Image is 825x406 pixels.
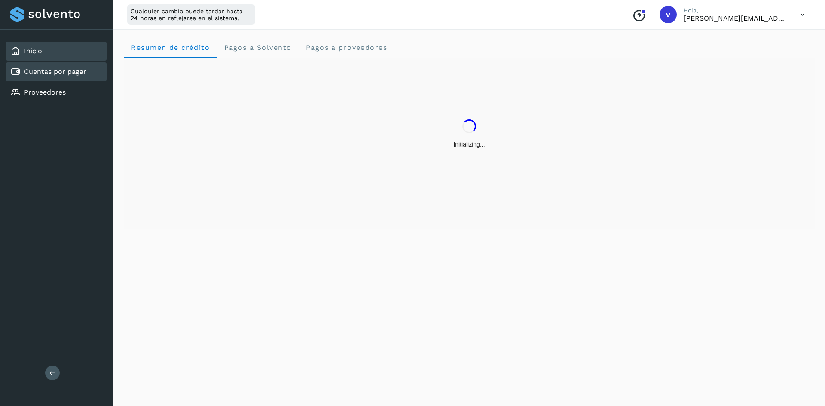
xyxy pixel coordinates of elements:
[24,67,86,76] a: Cuentas por pagar
[127,4,255,25] div: Cualquier cambio puede tardar hasta 24 horas en reflejarse en el sistema.
[131,43,210,52] span: Resumen de crédito
[24,47,42,55] a: Inicio
[305,43,387,52] span: Pagos a proveedores
[223,43,291,52] span: Pagos a Solvento
[24,88,66,96] a: Proveedores
[6,42,107,61] div: Inicio
[684,14,787,22] p: victor.romero@fidum.com.mx
[684,7,787,14] p: Hola,
[6,83,107,102] div: Proveedores
[6,62,107,81] div: Cuentas por pagar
